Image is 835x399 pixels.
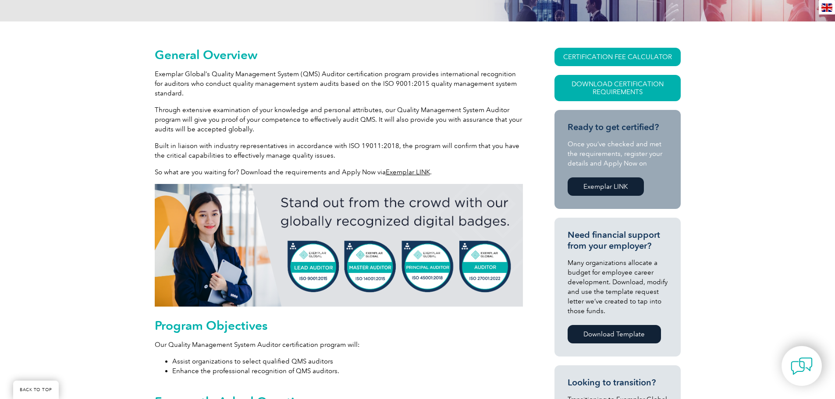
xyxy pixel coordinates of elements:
[155,69,523,98] p: Exemplar Global’s Quality Management System (QMS) Auditor certification program provides internat...
[172,366,523,376] li: Enhance the professional recognition of QMS auditors.
[821,4,832,12] img: en
[155,340,523,350] p: Our Quality Management System Auditor certification program will:
[568,325,661,343] a: Download Template
[568,230,668,251] h3: Need financial support from your employer?
[13,381,59,399] a: BACK TO TOP
[155,184,523,307] img: badges
[155,141,523,160] p: Built in liaison with industry representatives in accordance with ISO 19011:2018, the program wil...
[155,167,523,177] p: So what are you waiting for? Download the requirements and Apply Now via .
[386,168,430,176] a: Exemplar LINK
[568,122,668,133] h3: Ready to get certified?
[172,357,523,366] li: Assist organizations to select qualified QMS auditors
[568,177,644,196] a: Exemplar LINK
[554,48,681,66] a: CERTIFICATION FEE CALCULATOR
[568,139,668,168] p: Once you’ve checked and met the requirements, register your details and Apply Now on
[155,318,523,332] h2: Program Objectives
[791,355,813,377] img: contact-chat.png
[155,48,523,62] h2: General Overview
[155,105,523,134] p: Through extensive examination of your knowledge and personal attributes, our Quality Management S...
[568,377,668,388] h3: Looking to transition?
[554,75,681,101] a: Download Certification Requirements
[568,258,668,316] p: Many organizations allocate a budget for employee career development. Download, modify and use th...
